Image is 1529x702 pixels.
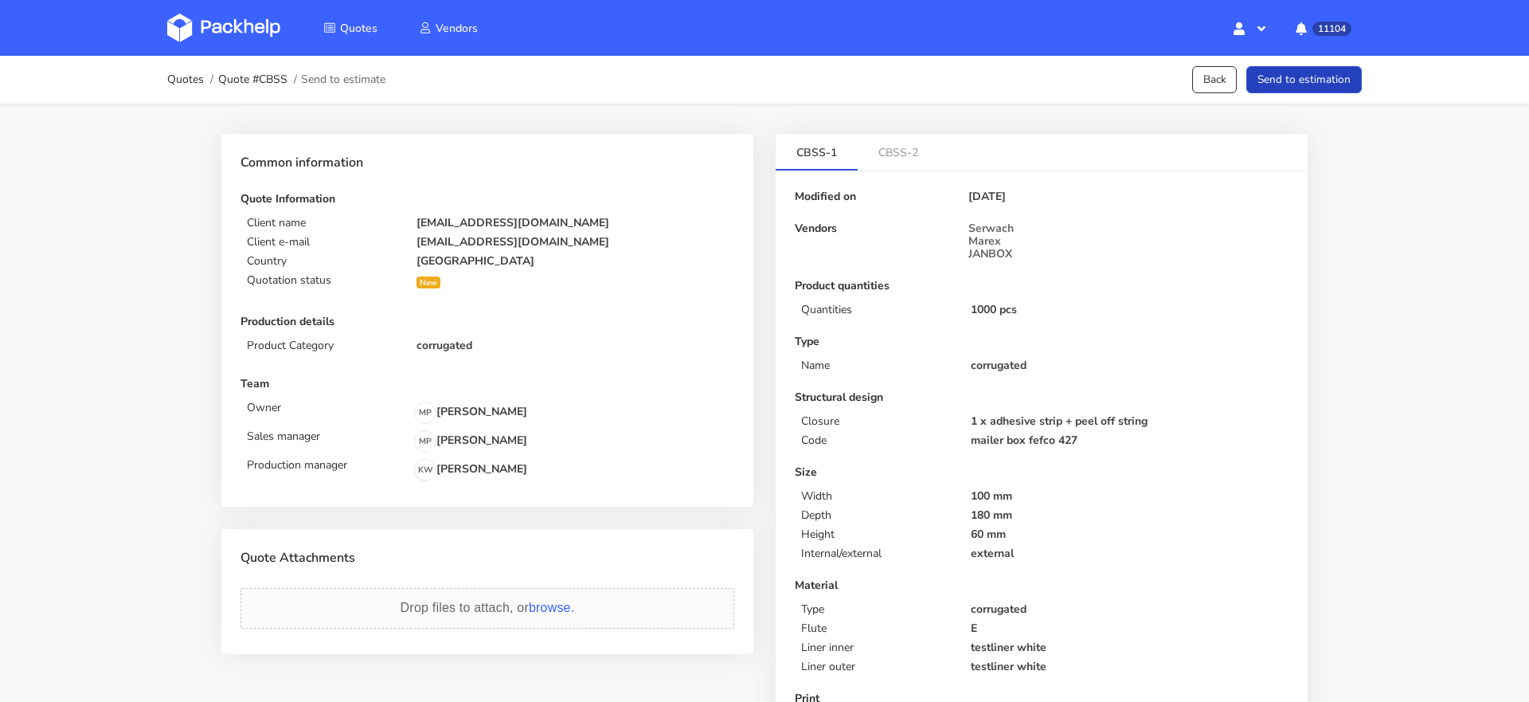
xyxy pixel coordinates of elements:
a: CBSS-1 [776,134,858,169]
a: Vendors [400,14,497,42]
p: 180 mm [971,509,1289,522]
p: Depth [801,509,952,522]
p: Type [795,335,1289,348]
a: Quotes [167,73,204,86]
p: 60 mm [971,528,1289,541]
p: corrugated [416,339,734,352]
p: Flute [801,622,952,635]
nav: breadcrumb [167,64,385,96]
a: Quote #CBSS [218,73,287,86]
p: Type [801,603,952,616]
p: Code [801,434,952,447]
p: Quantities [801,304,952,316]
span: Quotes [340,21,377,36]
span: Vendors [436,21,478,36]
p: Vendors [795,222,962,235]
p: Product quantities [795,280,1289,292]
p: Client name [247,217,397,229]
p: Quotation status [247,274,397,287]
p: 1000 pcs [971,304,1289,316]
p: [PERSON_NAME] [414,430,527,453]
p: [EMAIL_ADDRESS][DOMAIN_NAME] [416,217,734,229]
button: 11104 [1283,14,1362,42]
a: Back [1192,66,1238,94]
p: Product Category [247,339,397,352]
p: Owner [247,402,406,414]
span: browse. [529,601,574,614]
p: 100 mm [971,490,1289,503]
p: E [971,622,1289,635]
div: New [416,276,440,288]
span: Serwach [968,222,1014,235]
span: MP [415,431,436,452]
p: Name [801,359,952,372]
p: Team [240,378,734,390]
p: 1 x adhesive strip + peel off string [971,415,1289,428]
img: Dashboard [167,14,280,42]
p: Quote Information [240,193,734,206]
p: testliner white [971,661,1289,673]
span: KW [415,460,436,480]
p: Closure [801,415,952,428]
span: 11104 [1312,22,1351,36]
p: Internal/external [801,547,952,560]
a: CBSS-2 [858,134,939,169]
p: Production details [240,316,734,328]
span: MP [415,402,436,423]
p: [PERSON_NAME] [414,459,527,481]
span: Send to estimate [301,73,385,86]
p: [GEOGRAPHIC_DATA] [416,255,734,268]
span: Marex [968,235,1014,248]
p: Width [801,490,952,503]
p: Material [795,579,1289,592]
p: Common information [240,153,734,174]
p: [EMAIL_ADDRESS][DOMAIN_NAME] [416,236,734,249]
p: Modified on [795,190,962,203]
span: JANBOX [968,248,1014,261]
p: Liner inner [801,641,952,654]
p: Country [247,255,397,268]
p: corrugated [971,359,1289,372]
button: Send to estimation [1246,66,1362,94]
span: Drop files to attach, or [401,601,575,614]
p: mailer box fefco 427 [971,434,1289,447]
p: external [971,547,1289,560]
p: [PERSON_NAME] [414,402,527,424]
p: Height [801,528,952,541]
p: testliner white [971,641,1289,654]
p: Size [795,466,1289,479]
p: [DATE] [968,190,1006,203]
p: Quote Attachments [240,548,734,569]
p: Sales manager [247,430,406,443]
a: Quotes [304,14,397,42]
p: Production manager [247,459,406,472]
p: Client e-mail [247,236,397,249]
p: Structural design [795,391,1289,404]
p: corrugated [971,603,1289,616]
p: Liner outer [801,661,952,673]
